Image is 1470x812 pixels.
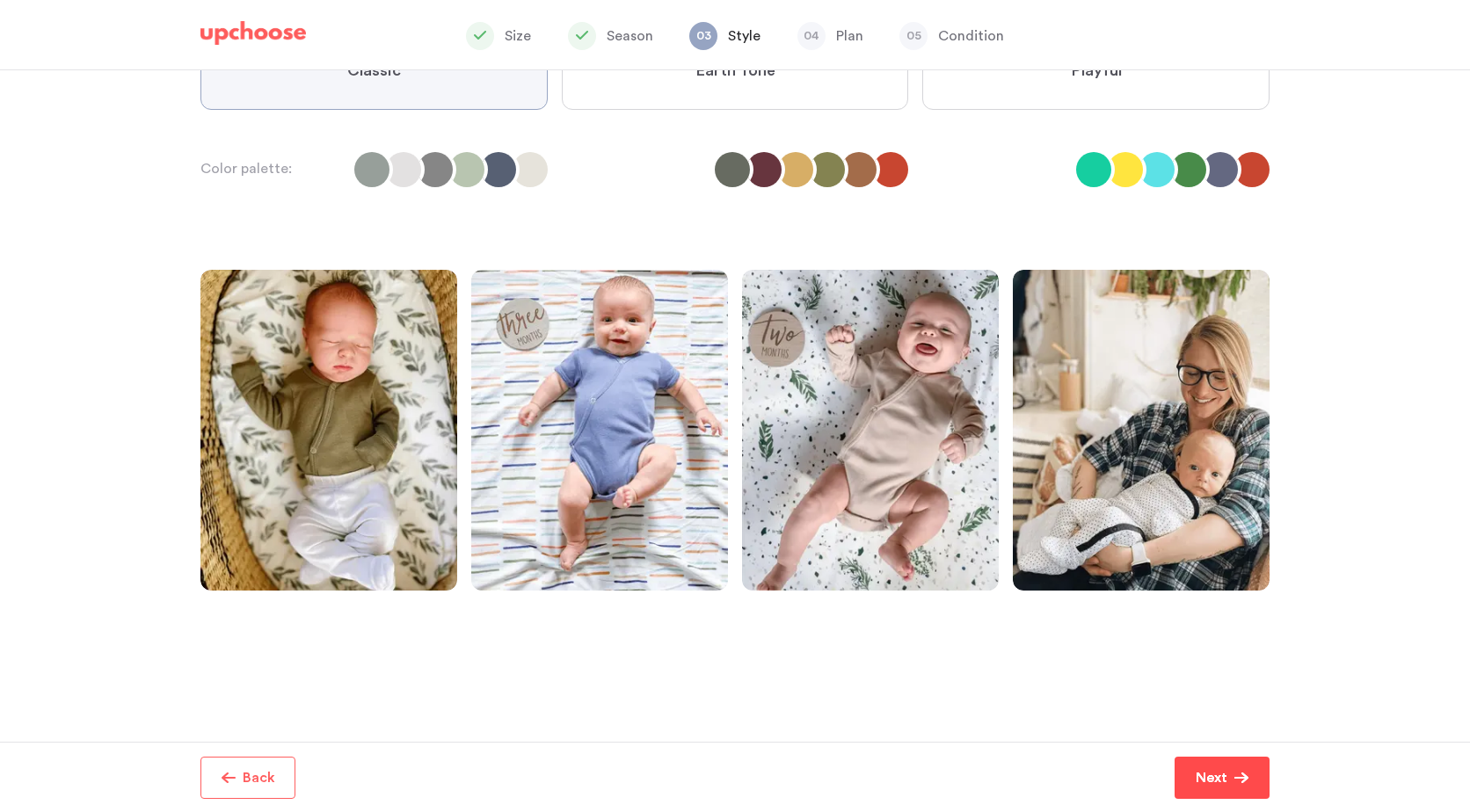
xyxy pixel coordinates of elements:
span: Classic [347,61,401,82]
span: 04 [797,22,826,50]
a: UpChoose [200,21,306,54]
button: Next [1175,757,1270,799]
p: Back [243,767,275,788]
img: UpChoose [200,21,306,46]
span: Earth Tone [695,61,775,82]
span: 05 [899,22,928,50]
p: Style [728,25,760,47]
p: Plan [836,25,863,47]
p: Next [1196,767,1227,788]
p: Condition [938,25,1004,47]
button: Back [200,757,295,799]
p: Season [607,25,653,47]
span: Playful [1071,61,1122,82]
p: Size [505,25,531,47]
span: 03 [689,22,717,50]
